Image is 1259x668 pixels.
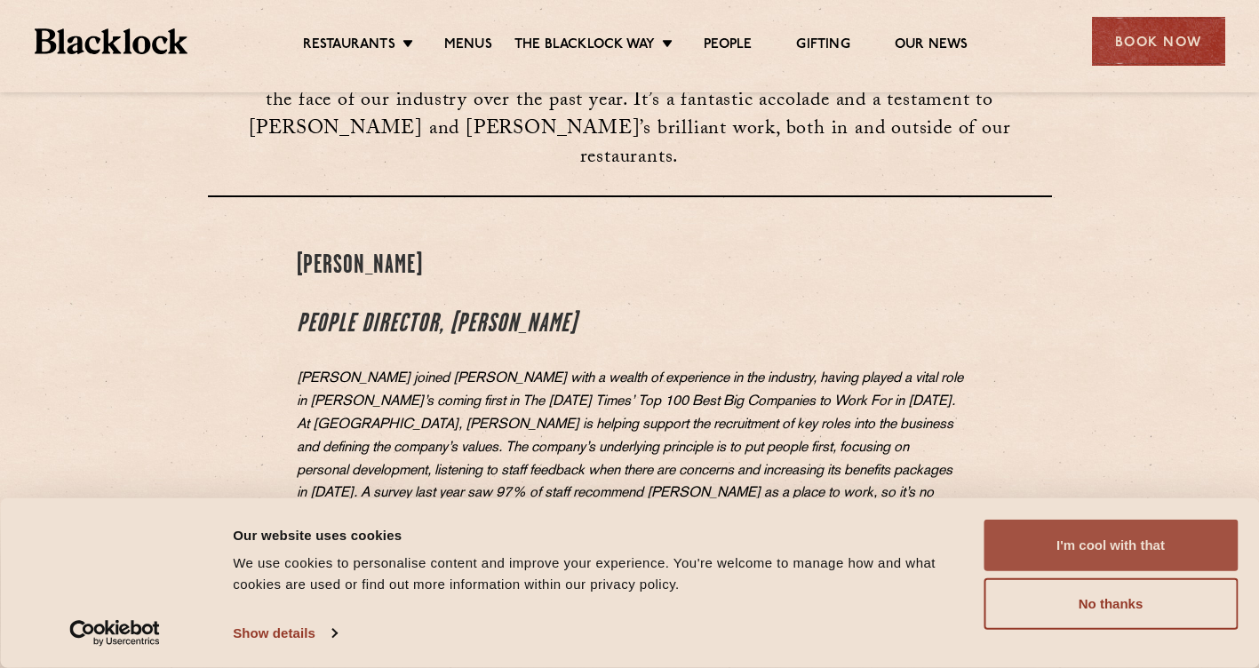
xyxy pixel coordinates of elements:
[895,36,968,56] a: Our News
[233,620,336,647] a: Show details
[444,36,492,56] a: Menus
[297,250,963,282] h4: [PERSON_NAME]
[984,520,1238,571] button: I'm cool with that
[297,313,577,337] em: People director, [PERSON_NAME]
[704,36,752,56] a: People
[35,28,188,54] img: BL_Textured_Logo-footer-cropped.svg
[297,372,963,523] em: [PERSON_NAME] joined [PERSON_NAME] with a wealth of experience in the industry, having played a v...
[1092,17,1225,66] div: Book Now
[233,524,963,545] div: Our website uses cookies
[233,553,963,595] div: We use cookies to personalise content and improve your experience. You're welcome to manage how a...
[37,620,193,647] a: Usercentrics Cookiebot - opens in a new window
[514,36,655,56] a: The Blacklock Way
[303,36,395,56] a: Restaurants
[984,578,1238,630] button: No thanks
[208,31,1052,197] h3: The list recognises the work and achievements of some awe-inspiring women who are changing the fa...
[796,36,849,56] a: Gifting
